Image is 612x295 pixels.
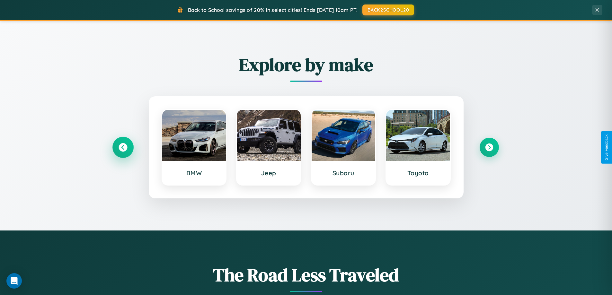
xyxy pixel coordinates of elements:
h2: Explore by make [113,52,499,77]
div: Open Intercom Messenger [6,273,22,289]
h3: Subaru [318,169,369,177]
button: BACK2SCHOOL20 [362,4,414,15]
h3: BMW [169,169,220,177]
div: Give Feedback [604,134,609,161]
h1: The Road Less Traveled [113,263,499,287]
h3: Jeep [243,169,294,177]
h3: Toyota [393,169,444,177]
span: Back to School savings of 20% in select cities! Ends [DATE] 10am PT. [188,7,358,13]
